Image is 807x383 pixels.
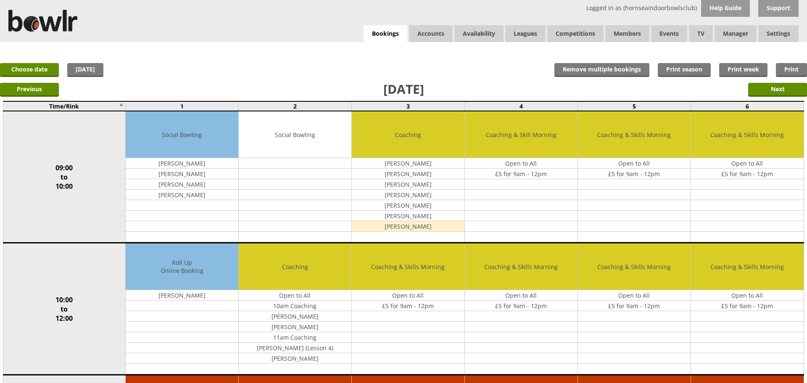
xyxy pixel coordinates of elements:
td: 09:00 to 10:00 [3,111,126,243]
a: Print week [719,63,767,77]
td: [PERSON_NAME] [126,290,238,301]
td: 10:00 to 12:00 [3,243,126,375]
td: Open to All [239,290,351,301]
td: Open to All [691,158,804,169]
a: Availability [454,25,504,42]
input: Next [748,83,807,97]
td: [PERSON_NAME] [126,190,238,200]
td: Open to All [578,158,691,169]
td: [PERSON_NAME] (Lesson 4) [239,343,351,353]
td: [PERSON_NAME] [239,322,351,332]
td: [PERSON_NAME] [352,211,464,221]
span: Manager [715,25,757,42]
td: Open to All [465,290,578,301]
a: Competitions [547,25,604,42]
td: 3 [351,101,464,111]
td: 6 [691,101,804,111]
td: Open to All [578,290,691,301]
td: Open to All [691,290,804,301]
td: £5 for 9am - 12pm [578,301,691,311]
td: Social Bowling [239,111,351,158]
td: Coaching & Skills Morning [578,111,691,158]
td: 4 [464,101,578,111]
td: Open to All [352,290,464,301]
td: Roll Up Online Booking [126,243,238,290]
td: Coaching & Skills Morning [465,243,578,290]
td: [PERSON_NAME] [352,190,464,200]
a: Bookings [364,25,407,42]
td: Coaching & Skill Morning [465,111,578,158]
td: Coaching & Skills Morning [352,243,464,290]
td: Coaching [239,243,351,290]
td: 5 [578,101,691,111]
td: £5 for 9am - 12pm [691,301,804,311]
td: 1 [125,101,238,111]
span: Members [605,25,649,42]
td: [PERSON_NAME] [352,158,464,169]
td: £5 for 9am - 12pm [691,169,804,179]
td: Social Bowling [126,111,238,158]
span: Accounts [409,25,453,42]
td: [PERSON_NAME] [352,221,464,232]
td: £5 for 9am - 12pm [465,301,578,311]
span: TV [689,25,713,42]
a: Print season [658,63,711,77]
td: [PERSON_NAME] [126,158,238,169]
td: [PERSON_NAME] [239,353,351,364]
td: 10am Coaching [239,301,351,311]
td: £5 for 9am - 12pm [465,169,578,179]
td: 2 [238,101,351,111]
td: Coaching & Skills Morning [691,243,804,290]
td: [PERSON_NAME] [126,169,238,179]
a: Leagues [505,25,546,42]
td: Coaching & Skills Morning [691,111,804,158]
a: Events [651,25,687,42]
td: 11am Coaching [239,332,351,343]
span: Settings [758,25,799,42]
td: Coaching [352,111,464,158]
td: Coaching & Skills Morning [578,243,691,290]
td: Open to All [465,158,578,169]
td: [PERSON_NAME] [352,169,464,179]
input: Remove multiple bookings [554,63,649,77]
td: [PERSON_NAME] [352,179,464,190]
td: [PERSON_NAME] [352,200,464,211]
td: Time/Rink [3,101,126,111]
a: [DATE] [67,63,103,77]
td: [PERSON_NAME] [126,179,238,190]
a: Print [776,63,807,77]
td: [PERSON_NAME] [239,311,351,322]
td: £5 for 9am - 12pm [578,169,691,179]
td: £5 for 9am - 12pm [352,301,464,311]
